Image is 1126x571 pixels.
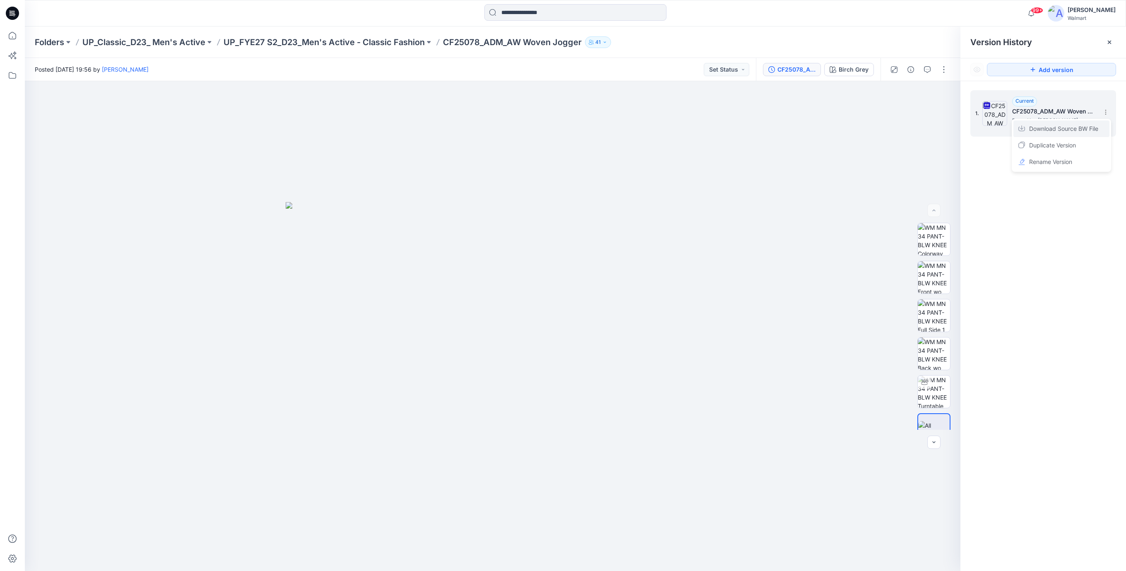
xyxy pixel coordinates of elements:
a: UP_FYE27 S2_D23_Men's Active - Classic Fashion [224,36,425,48]
button: CF25078_ADM_AW Woven Jogger [763,63,821,76]
span: 99+ [1031,7,1043,14]
span: Download Source BW File [1029,124,1098,134]
a: UP_Classic_D23_ Men's Active [82,36,205,48]
div: Walmart [1068,15,1116,21]
span: Current [1015,98,1034,104]
img: WM MN 34 PANT-BLW KNEE Back wo Avatar [918,337,950,370]
img: avatar [1048,5,1064,22]
p: 41 [595,38,601,47]
img: WM MN 34 PANT-BLW KNEE Front wo Avatar [918,261,950,294]
div: Birch Grey [839,65,869,74]
a: Folders [35,36,64,48]
button: Birch Grey [824,63,874,76]
button: Close [1106,39,1113,46]
img: All colorways [918,421,950,438]
div: [PERSON_NAME] [1068,5,1116,15]
img: WM MN 34 PANT-BLW KNEE Turntable with Avatar [918,376,950,408]
span: Rename Version [1029,157,1072,167]
h5: CF25078_ADM_AW Woven Jogger [1012,106,1095,116]
span: Posted by: Chantal Blommerde [1012,116,1095,125]
span: Version History [970,37,1032,47]
div: CF25078_ADM_AW Woven Jogger [777,65,816,74]
button: Details [904,63,917,76]
img: WM MN 34 PANT-BLW KNEE Colorway wo Avatar [918,223,950,255]
button: Add version [987,63,1116,76]
button: 41 [585,36,611,48]
button: Show Hidden Versions [970,63,984,76]
img: WM MN 34 PANT-BLW KNEE Full Side 1 wo Avatar [918,299,950,332]
span: 1. [975,110,979,117]
span: Posted [DATE] 19:56 by [35,65,149,74]
img: CF25078_ADM_AW Woven Jogger [982,101,1007,126]
span: Duplicate Version [1029,140,1076,150]
a: [PERSON_NAME] [102,66,149,73]
p: CF25078_ADM_AW Woven Jogger [443,36,582,48]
